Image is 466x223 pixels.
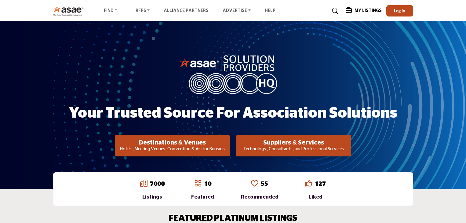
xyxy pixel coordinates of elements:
[194,180,202,188] a: Go to Featured
[164,9,209,13] a: Alliance Partners
[238,139,349,146] h2: Suppliers & Services
[355,8,382,13] h5: My Listings
[261,181,268,187] a: 55
[305,193,326,201] div: Liked
[265,9,275,13] a: Help
[180,54,286,94] img: image
[326,6,342,16] a: Search
[305,180,312,187] i: Go to Liked
[191,193,214,201] div: Featured
[386,5,413,16] button: Log In
[346,7,382,15] div: My Listings
[238,146,349,152] p: Technology, Consultants, and Professional Services
[394,8,405,13] span: Log In
[236,135,351,156] button: Suppliers & Services Technology, Consultants, and Professional Services
[115,135,230,156] button: Destinations & Venues Hotels, Meeting Venues, Convention & Visitor Bureaus
[150,181,165,187] a: 7000
[218,7,255,15] a: Advertise
[131,7,154,15] a: RFPs
[100,7,122,15] a: Find
[315,181,326,187] a: 127
[117,139,228,146] h2: Destinations & Venues
[117,146,228,152] p: Hotels, Meeting Venues, Convention & Visitor Bureaus
[204,181,211,187] a: 10
[53,6,87,16] img: Site Logo
[241,193,279,201] div: Recommended
[251,180,258,188] a: Go to Recommended
[140,193,165,201] div: Listings
[69,104,397,123] h1: Your Trusted Source for Association Solutions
